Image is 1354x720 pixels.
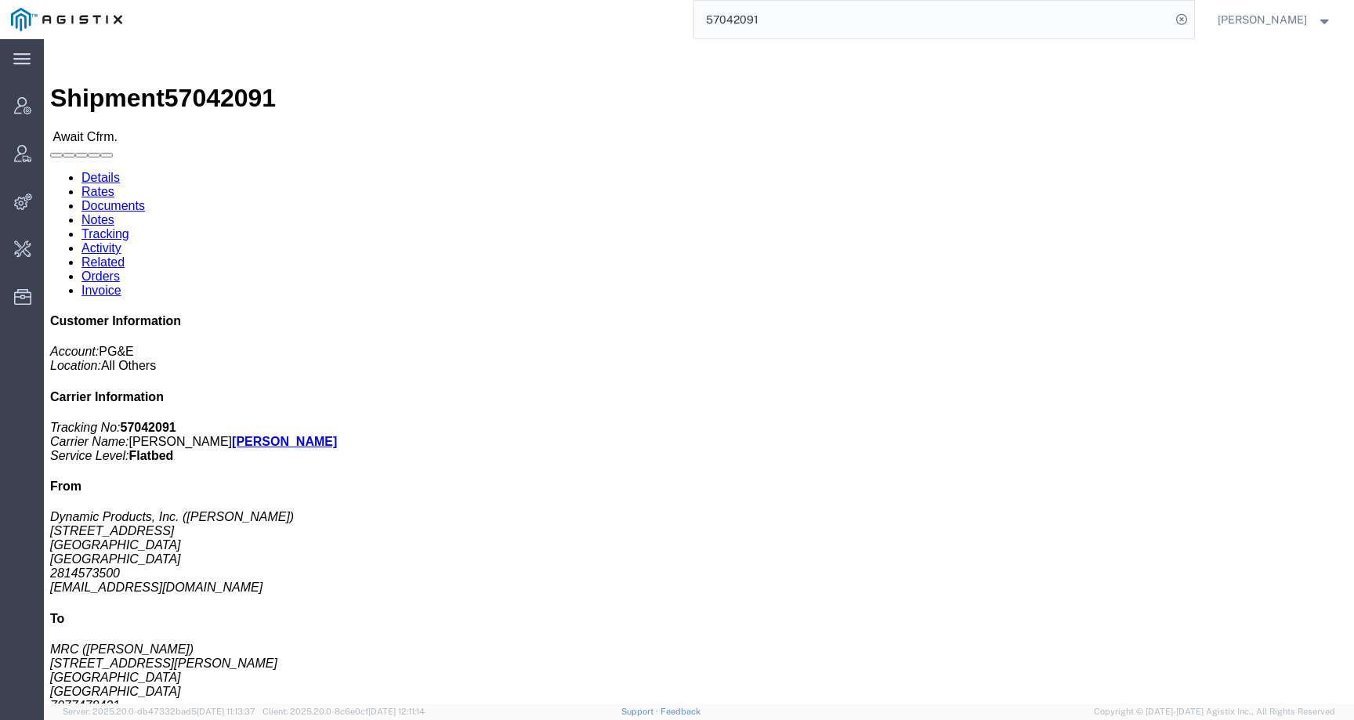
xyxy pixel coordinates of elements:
[197,707,255,716] span: [DATE] 11:13:37
[262,707,425,716] span: Client: 2025.20.0-8c6e0cf
[661,707,701,716] a: Feedback
[11,8,122,31] img: logo
[1218,11,1307,28] span: Kate Petrenko
[1094,705,1335,718] span: Copyright © [DATE]-[DATE] Agistix Inc., All Rights Reserved
[1217,10,1333,29] button: [PERSON_NAME]
[368,707,425,716] span: [DATE] 12:11:14
[63,707,255,716] span: Server: 2025.20.0-db47332bad5
[694,1,1171,38] input: Search for shipment number, reference number
[44,39,1354,704] iframe: FS Legacy Container
[621,707,661,716] a: Support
